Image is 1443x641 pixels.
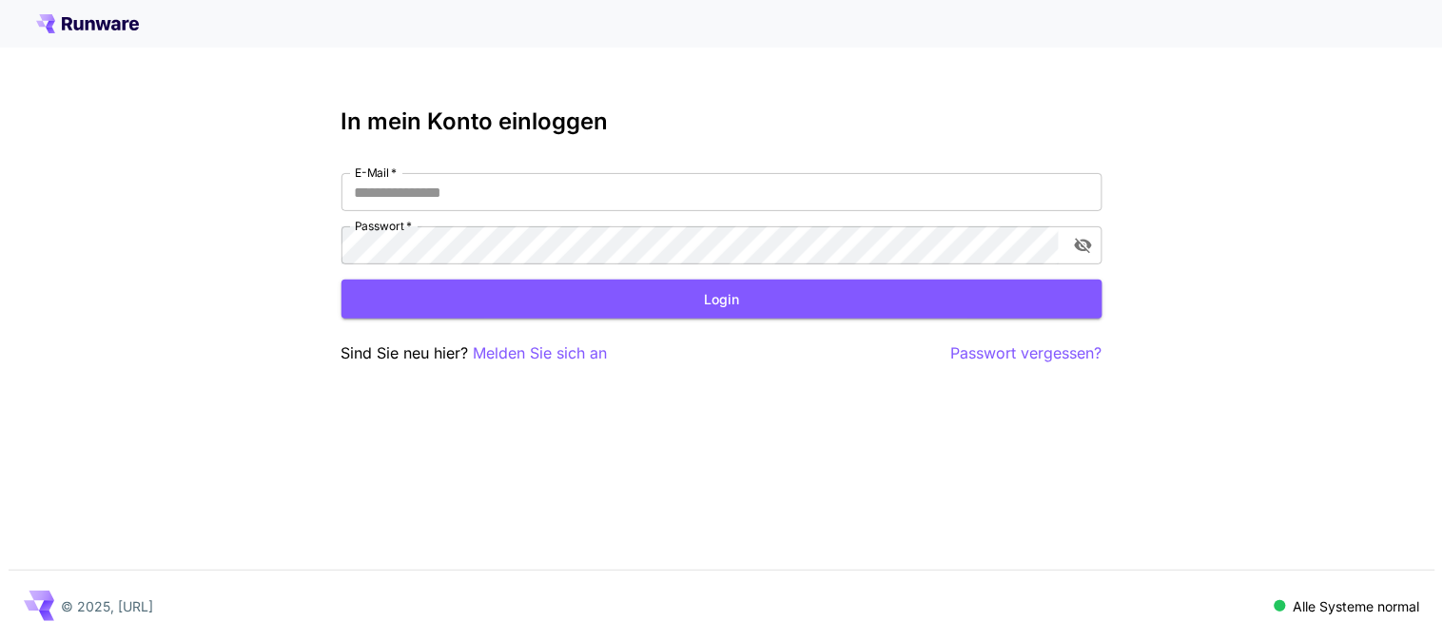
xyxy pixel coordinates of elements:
[355,165,389,180] font: E-Mail
[1066,228,1101,262] button: Passwortsichtbarkeit umschalten
[474,343,608,362] font: Melden Sie sich an
[1294,598,1420,614] font: Alle Systeme normal
[341,343,469,362] font: Sind Sie neu hier?
[704,291,739,307] font: Login
[951,341,1102,365] button: Passwort vergessen?
[341,280,1102,319] button: Login
[355,219,404,233] font: Passwort
[951,343,1102,362] font: Passwort vergessen?
[341,107,609,135] font: In mein Konto einloggen
[474,341,608,365] button: Melden Sie sich an
[62,598,154,614] font: © 2025, [URL]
